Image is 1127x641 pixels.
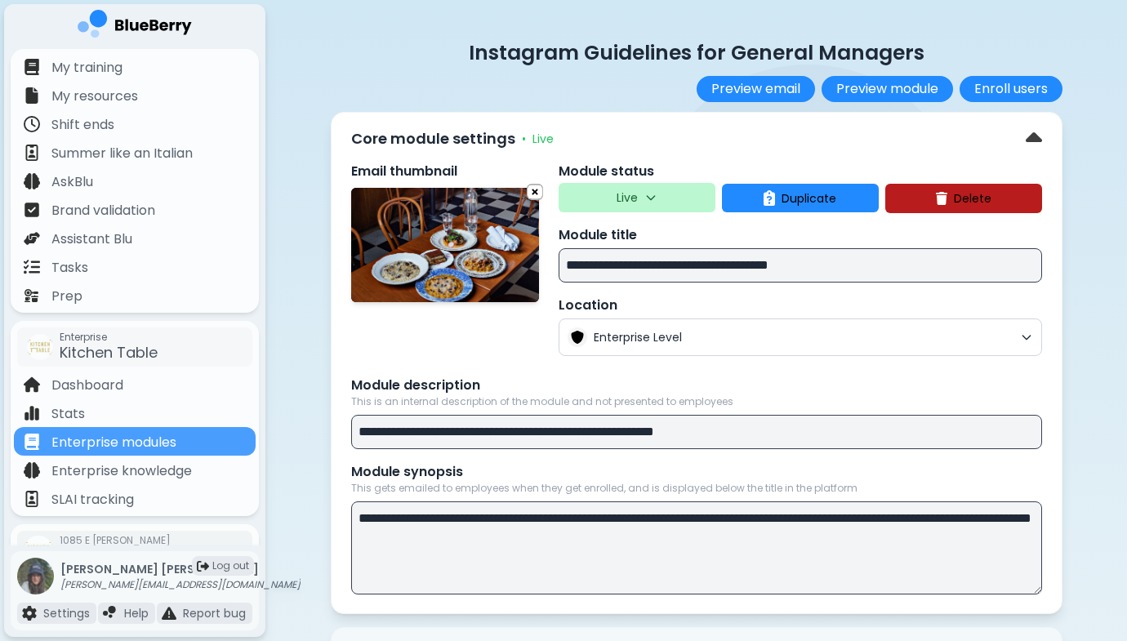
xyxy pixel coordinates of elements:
[568,327,587,347] img: Enterprise
[24,287,40,304] img: file icon
[51,490,134,510] p: SLAI tracking
[594,330,1013,345] span: Enterprise Level
[559,296,1042,315] p: Location
[24,462,40,479] img: file icon
[559,225,1042,245] p: Module title
[885,184,1042,213] button: Delete
[103,606,118,621] img: file icon
[24,59,40,75] img: file icon
[51,115,114,135] p: Shift ends
[51,172,93,192] p: AskBlu
[24,145,40,161] img: file icon
[51,201,155,220] p: Brand validation
[27,334,53,360] img: company thumbnail
[51,58,122,78] p: My training
[351,462,1042,482] p: Module synopsis
[24,87,40,104] img: file icon
[22,606,37,621] img: file icon
[24,405,40,421] img: file icon
[51,258,88,278] p: Tasks
[764,190,775,206] img: duplicate
[162,606,176,621] img: file icon
[43,606,90,621] p: Settings
[522,131,526,147] span: •
[528,184,542,201] img: upload
[60,562,301,576] p: [PERSON_NAME] [PERSON_NAME]
[697,76,815,102] button: Preview email
[960,76,1062,102] button: Enroll users
[51,229,132,249] p: Assistant Blu
[351,376,1042,395] p: Module description
[1026,126,1042,152] img: down chevron
[519,131,554,146] div: Live
[24,230,40,247] img: file icon
[24,536,53,565] img: company thumbnail
[351,395,1042,408] p: This is an internal description of the module and not presented to employees
[60,331,158,344] span: Enterprise
[60,578,301,591] p: [PERSON_NAME][EMAIL_ADDRESS][DOMAIN_NAME]
[17,558,54,610] img: profile photo
[617,190,638,205] p: Live
[936,192,947,205] img: delete
[822,76,953,102] button: Preview module
[183,606,246,621] p: Report bug
[722,184,879,212] button: Duplicate
[351,188,539,302] img: 6adefbe9-7083-4ed8-9abd-4950a5154e4f-4V1A6588.jpg
[351,162,539,181] p: Email thumbnail
[24,173,40,189] img: file icon
[51,461,192,481] p: Enterprise knowledge
[331,39,1062,66] p: Instagram Guidelines for General Managers
[51,287,82,306] p: Prep
[212,559,249,572] span: Log out
[954,191,991,206] span: Delete
[782,191,836,206] span: Duplicate
[24,376,40,393] img: file icon
[51,144,193,163] p: Summer like an Italian
[60,342,158,363] span: Kitchen Table
[24,202,40,218] img: file icon
[51,376,123,395] p: Dashboard
[60,534,171,547] span: 1085 E [PERSON_NAME]
[24,116,40,132] img: file icon
[24,259,40,275] img: file icon
[78,10,192,43] img: company logo
[24,491,40,507] img: file icon
[559,183,715,212] button: Live
[559,162,1042,181] p: Module status
[24,434,40,450] img: file icon
[197,560,209,572] img: logout
[351,482,1042,495] p: This gets emailed to employees when they get enrolled, and is displayed below the title in the pl...
[51,433,176,452] p: Enterprise modules
[351,127,515,150] p: Core module settings
[51,404,85,424] p: Stats
[124,606,149,621] p: Help
[51,87,138,106] p: My resources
